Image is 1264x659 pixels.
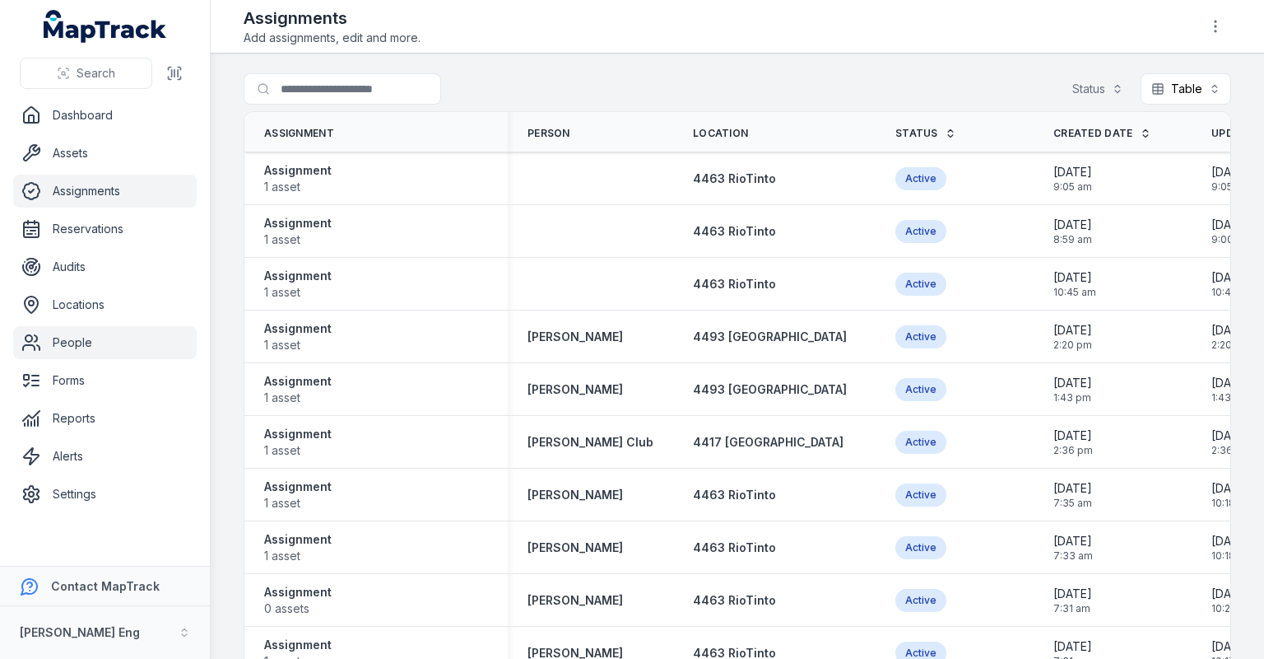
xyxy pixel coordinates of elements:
[264,584,332,601] strong: Assignment
[1053,586,1092,602] span: [DATE]
[264,162,332,179] strong: Assignment
[895,273,946,296] div: Active
[693,488,776,502] span: 4463 RioTinto
[1053,269,1096,286] span: [DATE]
[1053,497,1092,510] span: 7:35 am
[1211,375,1250,404] time: 08/08/2025, 1:43:47 pm
[264,531,332,548] strong: Assignment
[527,487,623,503] a: [PERSON_NAME]
[264,162,332,195] a: Assignment1 asset
[1211,217,1251,246] time: 01/09/2025, 9:00:04 am
[13,288,197,321] a: Locations
[1053,286,1096,299] span: 10:45 am
[1211,586,1254,615] time: 01/08/2025, 10:29:30 am
[44,10,167,43] a: MapTrack
[264,531,332,564] a: Assignment1 asset
[1211,428,1251,457] time: 01/08/2025, 2:36:55 pm
[1211,391,1250,404] span: 1:43 pm
[1053,586,1092,615] time: 31/07/2025, 7:31:58 am
[77,65,115,82] span: Search
[1053,322,1092,339] span: [DATE]
[527,329,623,345] strong: [PERSON_NAME]
[895,431,946,454] div: Active
[693,223,776,240] a: 4463 RioTinto
[693,381,847,398] a: 4493 [GEOGRAPHIC_DATA]
[1211,286,1254,299] span: 10:45 am
[1053,217,1092,246] time: 01/09/2025, 8:59:01 am
[693,540,776,554] span: 4463 RioTinto
[1211,322,1250,339] span: [DATE]
[1211,586,1254,602] span: [DATE]
[264,127,334,140] span: Assignment
[895,325,946,348] div: Active
[264,390,332,406] span: 1 asset
[693,382,847,396] span: 4493 [GEOGRAPHIC_DATA]
[1053,164,1092,180] span: [DATE]
[264,373,332,390] strong: Assignment
[264,548,332,564] span: 1 asset
[264,320,332,337] strong: Assignment
[1211,480,1252,510] time: 01/08/2025, 10:18:09 am
[693,329,847,344] span: 4493 [GEOGRAPHIC_DATA]
[264,268,332,284] strong: Assignment
[1053,180,1092,194] span: 9:05 am
[264,179,332,195] span: 1 asset
[895,167,946,190] div: Active
[1053,127,1151,140] a: Created Date
[527,434,653,451] a: [PERSON_NAME] Club
[1053,428,1093,444] span: [DATE]
[1053,480,1092,497] span: [DATE]
[1211,533,1252,563] time: 01/08/2025, 10:18:09 am
[693,487,776,503] a: 4463 RioTinto
[20,625,140,639] strong: [PERSON_NAME] Eng
[693,593,776,607] span: 4463 RioTinto
[264,373,332,406] a: Assignment1 asset
[264,584,332,617] a: Assignment0 assets
[244,7,421,30] h2: Assignments
[1211,497,1252,510] span: 10:18 am
[895,127,938,140] span: Status
[1211,217,1251,233] span: [DATE]
[1053,339,1092,352] span: 2:20 pm
[527,540,623,556] a: [PERSON_NAME]
[1211,602,1254,615] span: 10:29 am
[51,579,160,593] strong: Contact MapTrack
[264,284,332,301] span: 1 asset
[1053,391,1092,404] span: 1:43 pm
[264,637,332,653] strong: Assignment
[1053,269,1096,299] time: 13/08/2025, 10:45:06 am
[1053,480,1092,510] time: 31/07/2025, 7:35:40 am
[895,127,956,140] a: Status
[527,381,623,398] a: [PERSON_NAME]
[693,277,776,291] span: 4463 RioTinto
[1053,233,1092,246] span: 8:59 am
[693,224,776,238] span: 4463 RioTinto
[1211,180,1250,194] span: 9:05 am
[264,337,332,353] span: 1 asset
[264,426,332,459] a: Assignment1 asset
[1053,164,1092,194] time: 01/09/2025, 9:05:35 am
[264,215,332,248] a: Assignment1 asset
[1211,428,1251,444] span: [DATE]
[1211,164,1250,180] span: [DATE]
[1053,533,1093,549] span: [DATE]
[895,378,946,401] div: Active
[13,99,197,132] a: Dashboard
[693,276,776,292] a: 4463 RioTinto
[13,478,197,511] a: Settings
[693,435,843,449] span: 4417 [GEOGRAPHIC_DATA]
[264,320,332,353] a: Assignment1 asset
[1211,444,1251,457] span: 2:36 pm
[264,495,332,512] span: 1 asset
[895,220,946,243] div: Active
[264,268,332,301] a: Assignment1 asset
[1053,602,1092,615] span: 7:31 am
[264,601,332,617] span: 0 assets
[1211,549,1252,563] span: 10:18 am
[13,326,197,359] a: People
[1211,480,1252,497] span: [DATE]
[1211,375,1250,391] span: [DATE]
